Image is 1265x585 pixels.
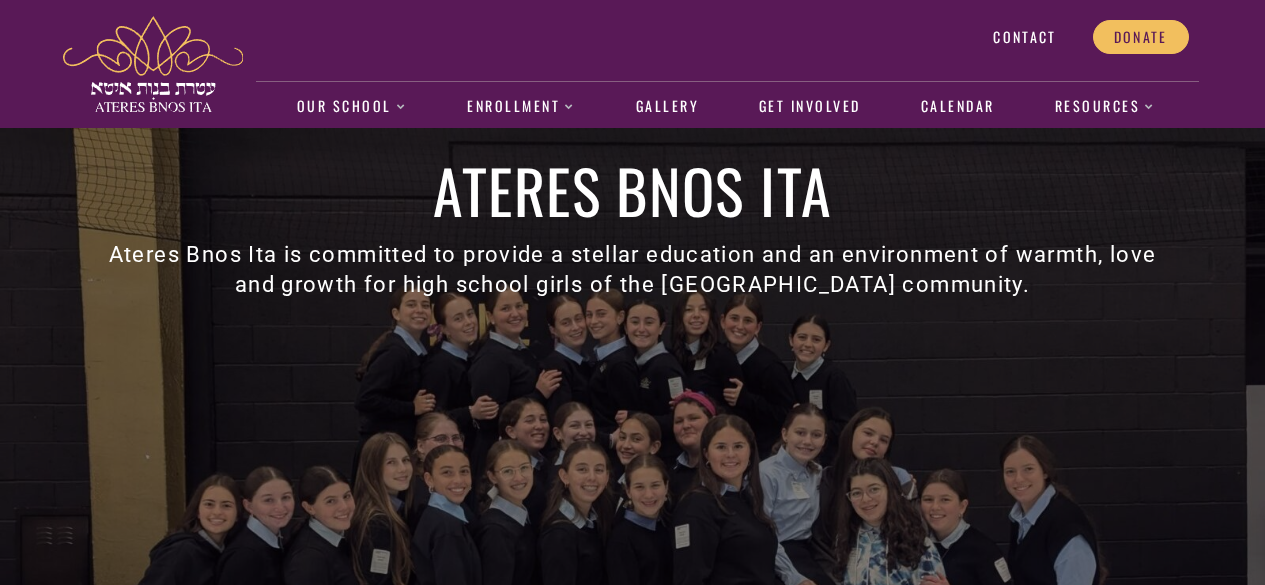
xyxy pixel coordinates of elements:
[910,84,1005,130] a: Calendar
[748,84,871,130] a: Get Involved
[625,84,709,130] a: Gallery
[1093,20,1189,54] a: Donate
[286,84,417,130] a: Our School
[993,28,1056,46] span: Contact
[457,84,586,130] a: Enrollment
[95,240,1171,300] h3: Ateres Bnos Ita is committed to provide a stellar education and an environment of warmth, love an...
[95,160,1171,220] h1: Ateres Bnos Ita
[63,16,243,112] img: ateres
[972,20,1077,54] a: Contact
[1114,28,1168,46] span: Donate
[1044,84,1166,130] a: Resources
